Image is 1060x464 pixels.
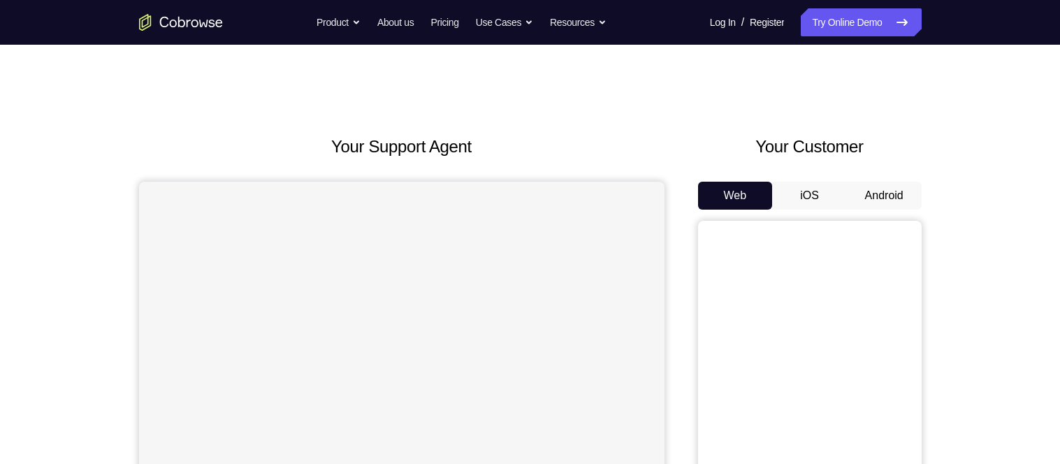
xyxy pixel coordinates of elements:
[550,8,607,36] button: Resources
[317,8,361,36] button: Product
[139,14,223,31] a: Go to the home page
[698,134,922,159] h2: Your Customer
[698,182,773,210] button: Web
[750,8,784,36] a: Register
[476,8,533,36] button: Use Cases
[710,8,736,36] a: Log In
[772,182,847,210] button: iOS
[801,8,921,36] a: Try Online Demo
[377,8,414,36] a: About us
[139,134,665,159] h2: Your Support Agent
[430,8,458,36] a: Pricing
[847,182,922,210] button: Android
[741,14,744,31] span: /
